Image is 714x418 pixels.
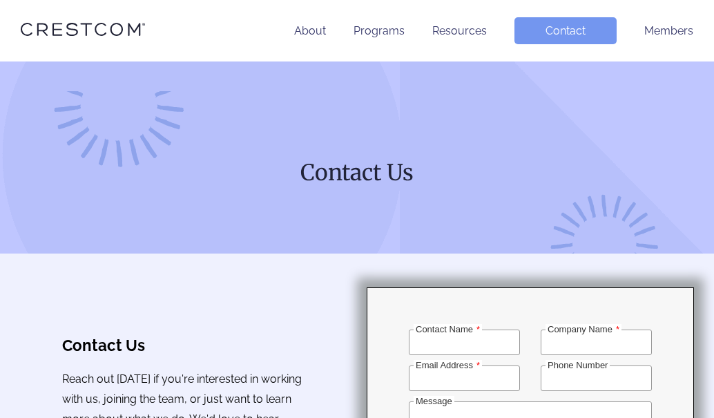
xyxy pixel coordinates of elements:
label: Phone Number [546,360,610,370]
h1: Contact Us [93,158,621,187]
label: Email Address [414,360,482,370]
label: Message [414,396,454,406]
label: Company Name [546,324,621,334]
a: About [294,24,326,37]
h3: Contact Us [62,336,305,354]
label: Contact Name [414,324,482,334]
a: Resources [432,24,487,37]
a: Contact [514,17,617,44]
a: Members [644,24,693,37]
a: Programs [354,24,405,37]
